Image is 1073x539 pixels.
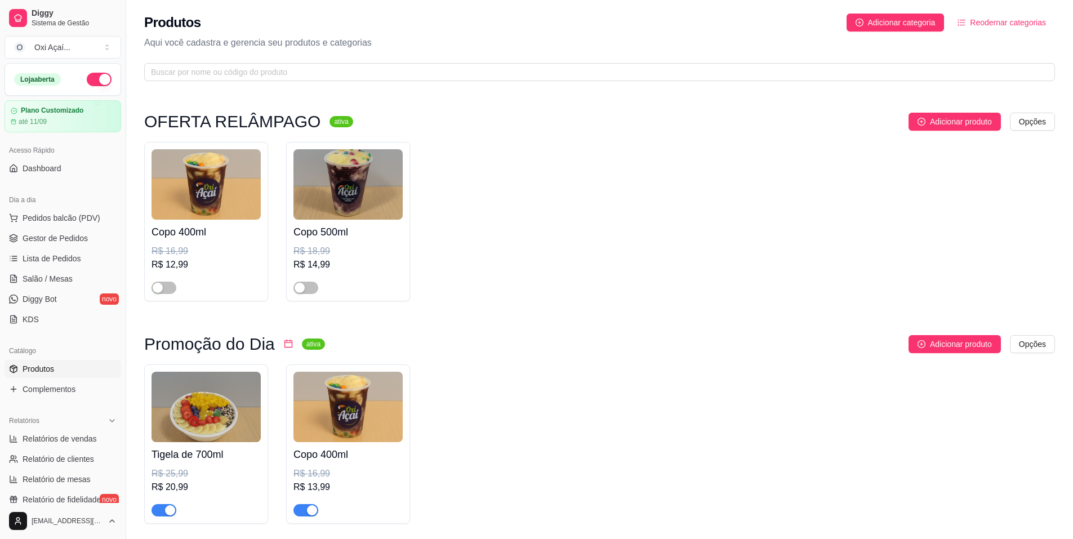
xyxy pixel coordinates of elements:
[23,453,94,465] span: Relatório de clientes
[909,113,1001,131] button: Adicionar produto
[5,229,121,247] a: Gestor de Pedidos
[5,141,121,159] div: Acesso Rápido
[293,447,403,462] h4: Copo 400ml
[293,480,403,494] div: R$ 13,99
[5,470,121,488] a: Relatório de mesas
[23,253,81,264] span: Lista de Pedidos
[23,433,97,444] span: Relatórios de vendas
[293,372,403,442] img: product-image
[284,339,293,348] span: calendar
[930,338,992,350] span: Adicionar produto
[23,363,54,375] span: Produtos
[32,19,117,28] span: Sistema de Gestão
[5,491,121,509] a: Relatório de fidelidadenovo
[847,14,945,32] button: Adicionar categoria
[970,16,1046,29] span: Reodernar categorias
[152,149,261,220] img: product-image
[5,159,121,177] a: Dashboard
[958,19,965,26] span: ordered-list
[1010,335,1055,353] button: Opções
[23,273,73,284] span: Salão / Mesas
[856,19,863,26] span: plus-circle
[918,118,925,126] span: plus-circle
[5,290,121,308] a: Diggy Botnovo
[152,258,261,271] div: R$ 12,99
[868,16,936,29] span: Adicionar categoria
[293,467,403,480] div: R$ 16,99
[5,360,121,378] a: Produtos
[152,372,261,442] img: product-image
[1019,115,1046,128] span: Opções
[5,342,121,360] div: Catálogo
[1019,338,1046,350] span: Opções
[918,340,925,348] span: plus-circle
[293,258,403,271] div: R$ 14,99
[23,163,61,174] span: Dashboard
[32,516,103,525] span: [EMAIL_ADDRESS][DOMAIN_NAME]
[9,416,39,425] span: Relatórios
[5,310,121,328] a: KDS
[5,270,121,288] a: Salão / Mesas
[23,233,88,244] span: Gestor de Pedidos
[5,191,121,209] div: Dia a dia
[144,115,320,128] h3: OFERTA RELÂMPAGO
[152,224,261,240] h4: Copo 400ml
[949,14,1055,32] button: Reodernar categorias
[144,14,201,32] h2: Produtos
[14,42,25,53] span: O
[5,507,121,534] button: [EMAIL_ADDRESS][DOMAIN_NAME]
[23,384,75,395] span: Complementos
[5,450,121,468] a: Relatório de clientes
[293,149,403,220] img: product-image
[5,250,121,268] a: Lista de Pedidos
[34,42,70,53] div: Oxi Açaí ...
[293,244,403,258] div: R$ 18,99
[5,5,121,32] a: DiggySistema de Gestão
[930,115,992,128] span: Adicionar produto
[151,66,1039,78] input: Buscar por nome ou código do produto
[87,73,112,86] button: Alterar Status
[5,380,121,398] a: Complementos
[32,8,117,19] span: Diggy
[144,36,1055,50] p: Aqui você cadastra e gerencia seu produtos e categorias
[23,293,57,305] span: Diggy Bot
[144,337,275,351] h3: Promoção do Dia
[23,212,100,224] span: Pedidos balcão (PDV)
[330,116,353,127] sup: ativa
[14,73,61,86] div: Loja aberta
[23,494,101,505] span: Relatório de fidelidade
[23,314,39,325] span: KDS
[152,467,261,480] div: R$ 25,99
[5,100,121,132] a: Plano Customizadoaté 11/09
[19,117,47,126] article: até 11/09
[23,474,91,485] span: Relatório de mesas
[5,36,121,59] button: Select a team
[909,335,1001,353] button: Adicionar produto
[21,106,83,115] article: Plano Customizado
[293,224,403,240] h4: Copo 500ml
[5,209,121,227] button: Pedidos balcão (PDV)
[152,244,261,258] div: R$ 16,99
[152,480,261,494] div: R$ 20,99
[1010,113,1055,131] button: Opções
[5,430,121,448] a: Relatórios de vendas
[302,338,325,350] sup: ativa
[152,447,261,462] h4: Tigela de 700ml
